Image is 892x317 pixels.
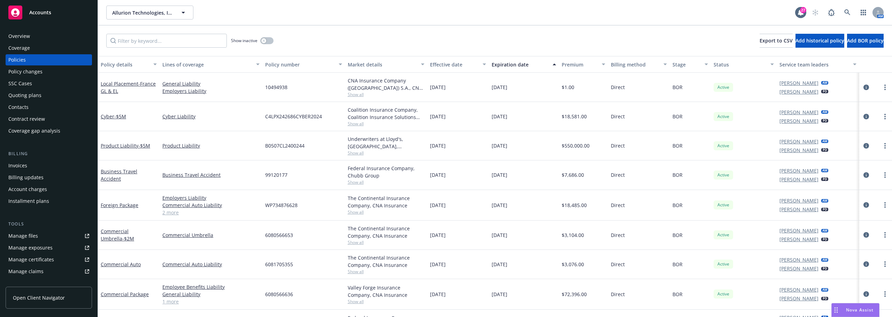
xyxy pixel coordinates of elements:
[608,56,670,73] button: Billing method
[8,160,27,171] div: Invoices
[348,61,417,68] div: Market details
[492,261,507,268] span: [DATE]
[562,84,574,91] span: $1.00
[562,201,587,209] span: $18,485.00
[162,231,260,239] a: Commercial Umbrella
[162,87,260,95] a: Employers Liability
[162,298,260,305] a: 1 more
[611,113,625,120] span: Direct
[101,202,138,208] a: Foreign Package
[808,6,822,19] a: Start snowing
[6,78,92,89] a: SSC Cases
[672,113,683,120] span: BOR
[672,142,683,149] span: BOR
[881,171,889,179] a: more
[6,278,92,289] a: Manage BORs
[430,231,446,239] span: [DATE]
[8,196,49,207] div: Installment plans
[862,231,870,239] a: circleInformation
[6,242,92,253] a: Manage exposures
[348,254,424,269] div: The Continental Insurance Company, CNA Insurance
[714,61,766,68] div: Status
[716,202,730,208] span: Active
[672,171,683,179] span: BOR
[6,113,92,125] a: Contract review
[6,150,92,157] div: Billing
[162,209,260,216] a: 2 more
[162,261,260,268] a: Commercial Auto Liability
[824,6,838,19] a: Report a Bug
[492,231,507,239] span: [DATE]
[492,113,507,120] span: [DATE]
[162,201,260,209] a: Commercial Auto Liability
[779,167,818,174] a: [PERSON_NAME]
[492,84,507,91] span: [DATE]
[6,102,92,113] a: Contacts
[8,184,47,195] div: Account charges
[8,230,38,241] div: Manage files
[846,307,874,313] span: Nova Assist
[8,278,41,289] div: Manage BORs
[862,112,870,121] a: circleInformation
[162,283,260,291] a: Employee Benefits Liability
[779,295,818,302] a: [PERSON_NAME]
[162,194,260,201] a: Employers Liability
[562,231,584,239] span: $3,104.00
[348,150,424,156] span: Show all
[562,61,598,68] div: Premium
[430,261,446,268] span: [DATE]
[6,160,92,171] a: Invoices
[265,291,293,298] span: 6080566636
[716,291,730,297] span: Active
[840,6,854,19] a: Search
[777,56,859,73] button: Service team leaders
[101,168,137,182] a: Business Travel Accident
[6,230,92,241] a: Manage files
[779,236,818,243] a: [PERSON_NAME]
[265,142,305,149] span: B0507CL2400244
[98,56,160,73] button: Policy details
[265,84,287,91] span: 10494938
[427,56,489,73] button: Effective date
[881,83,889,92] a: more
[348,106,424,121] div: Coalition Insurance Company, Coalition Insurance Solutions (Carrier), CRC Group
[138,142,150,149] span: - $5M
[101,261,141,268] a: Commercial Auto
[795,37,844,44] span: Add historical policy
[6,196,92,207] a: Installment plans
[101,80,156,94] span: - France GL & EL
[430,61,478,68] div: Effective date
[672,291,683,298] span: BOR
[562,171,584,179] span: $7,686.00
[6,125,92,136] a: Coverage gap analysis
[562,142,590,149] span: $550,000.00
[779,197,818,204] a: [PERSON_NAME]
[562,113,587,120] span: $18,581.00
[265,261,293,268] span: 6081705355
[8,125,60,136] div: Coverage gap analysis
[881,112,889,121] a: more
[611,201,625,209] span: Direct
[265,61,334,68] div: Policy number
[716,143,730,149] span: Active
[862,201,870,209] a: circleInformation
[779,146,818,154] a: [PERSON_NAME]
[716,113,730,120] span: Active
[8,54,26,65] div: Policies
[779,265,818,272] a: [PERSON_NAME]
[672,261,683,268] span: BOR
[348,165,424,179] div: Federal Insurance Company, Chubb Group
[672,231,683,239] span: BOR
[162,61,252,68] div: Lines of coverage
[779,79,818,87] a: [PERSON_NAME]
[8,66,43,77] div: Policy changes
[6,184,92,195] a: Account charges
[101,228,134,242] a: Commercial Umbrella
[430,201,446,209] span: [DATE]
[162,171,260,179] a: Business Travel Accident
[348,239,424,245] span: Show all
[779,109,818,116] a: [PERSON_NAME]
[430,84,446,91] span: [DATE]
[779,117,818,125] a: [PERSON_NAME]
